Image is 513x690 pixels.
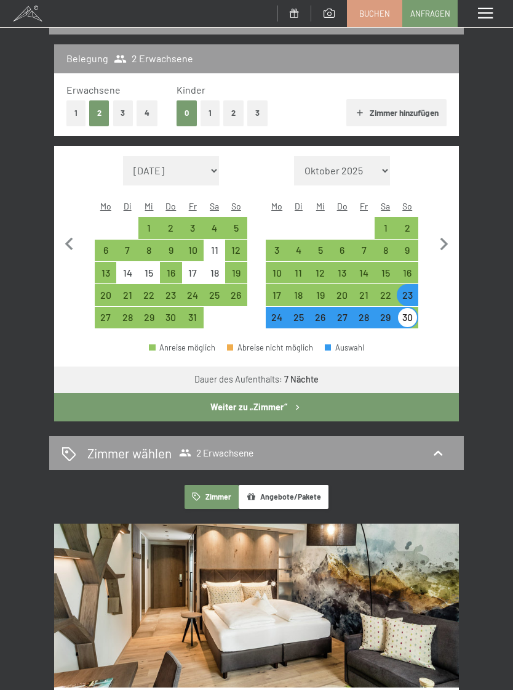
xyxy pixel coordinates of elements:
[89,100,109,126] button: 2
[309,284,331,306] div: Wed Nov 19 2025
[353,240,375,261] div: Anreise möglich
[311,245,330,264] div: 5
[247,100,268,126] button: 3
[402,201,412,211] abbr: Sonntag
[398,268,417,287] div: 16
[140,268,159,287] div: 15
[353,284,375,306] div: Anreise möglich
[138,307,160,328] div: Wed Oct 29 2025
[346,99,447,126] button: Zimmer hinzufügen
[267,290,286,309] div: 17
[183,223,202,242] div: 3
[375,240,396,261] div: Anreise möglich
[353,284,375,306] div: Fri Nov 21 2025
[183,268,202,287] div: 17
[354,312,373,331] div: 28
[140,223,159,242] div: 1
[124,201,132,211] abbr: Dienstag
[138,262,160,283] div: Anreise nicht möglich
[160,284,181,306] div: Anreise möglich
[309,240,331,261] div: Wed Nov 05 2025
[95,262,116,283] div: Mon Oct 13 2025
[138,217,160,238] div: Anreise möglich
[185,485,239,509] button: Zimmer
[138,262,160,283] div: Wed Oct 15 2025
[149,344,215,352] div: Anreise möglich
[288,307,309,328] div: Anreise möglich
[266,240,287,261] div: Mon Nov 03 2025
[331,307,352,328] div: Thu Nov 27 2025
[116,240,138,261] div: Anreise möglich
[201,100,220,126] button: 1
[66,100,85,126] button: 1
[376,312,395,331] div: 29
[397,217,418,238] div: Sun Nov 02 2025
[205,223,224,242] div: 4
[331,240,352,261] div: Anreise möglich
[348,1,402,26] a: Buchen
[309,262,331,283] div: Anreise möglich
[160,262,181,283] div: Thu Oct 16 2025
[204,262,225,283] div: Anreise nicht möglich
[165,201,176,211] abbr: Donnerstag
[325,344,364,352] div: Auswahl
[223,100,244,126] button: 2
[332,245,351,264] div: 6
[431,156,457,329] button: Nächster Monat
[353,262,375,283] div: Anreise möglich
[138,284,160,306] div: Anreise möglich
[397,307,418,328] div: Sun Nov 30 2025
[182,284,204,306] div: Anreise möglich
[288,240,309,261] div: Tue Nov 04 2025
[375,284,396,306] div: Sat Nov 22 2025
[54,524,459,688] img: mss_renderimg.php
[182,284,204,306] div: Fri Oct 24 2025
[182,217,204,238] div: Fri Oct 03 2025
[266,307,287,328] div: Anreise möglich
[138,284,160,306] div: Wed Oct 22 2025
[116,262,138,283] div: Anreise nicht möglich
[116,262,138,283] div: Tue Oct 14 2025
[289,268,308,287] div: 11
[231,201,241,211] abbr: Sonntag
[54,393,459,421] button: Weiter zu „Zimmer“
[204,284,225,306] div: Sat Oct 25 2025
[309,284,331,306] div: Anreise möglich
[266,262,287,283] div: Mon Nov 10 2025
[375,307,396,328] div: Anreise möglich
[266,307,287,328] div: Mon Nov 24 2025
[360,201,368,211] abbr: Freitag
[113,100,133,126] button: 3
[117,245,137,264] div: 7
[182,307,204,328] div: Fri Oct 31 2025
[160,240,181,261] div: Anreise möglich
[397,240,418,261] div: Anreise möglich
[116,240,138,261] div: Tue Oct 07 2025
[179,447,253,459] span: 2 Erwachsene
[160,217,181,238] div: Thu Oct 02 2025
[398,245,417,264] div: 9
[376,268,395,287] div: 15
[311,290,330,309] div: 19
[311,268,330,287] div: 12
[189,201,197,211] abbr: Freitag
[309,240,331,261] div: Anreise möglich
[226,268,245,287] div: 19
[353,240,375,261] div: Fri Nov 07 2025
[204,217,225,238] div: Anreise möglich
[381,201,390,211] abbr: Samstag
[183,312,202,331] div: 31
[225,240,247,261] div: Sun Oct 12 2025
[225,217,247,238] div: Sun Oct 05 2025
[160,284,181,306] div: Thu Oct 23 2025
[96,268,115,287] div: 13
[289,290,308,309] div: 18
[95,262,116,283] div: Anreise möglich
[160,262,181,283] div: Anreise möglich
[138,240,160,261] div: Wed Oct 08 2025
[225,217,247,238] div: Anreise möglich
[288,284,309,306] div: Tue Nov 18 2025
[311,312,330,331] div: 26
[309,262,331,283] div: Wed Nov 12 2025
[332,268,351,287] div: 13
